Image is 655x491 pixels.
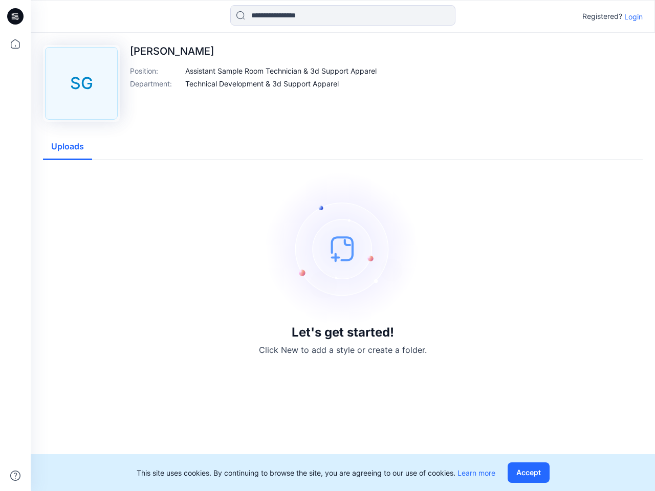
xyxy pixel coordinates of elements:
[266,172,420,325] img: empty-state-image.svg
[582,10,622,23] p: Registered?
[185,78,339,89] p: Technical Development & 3d Support Apparel
[137,467,495,478] p: This site uses cookies. By continuing to browse the site, you are agreeing to our use of cookies.
[185,65,377,76] p: Assistant Sample Room Technician & 3d Support Apparel
[130,45,377,57] p: [PERSON_NAME]
[624,11,643,22] p: Login
[457,468,495,477] a: Learn more
[45,47,118,120] div: SG
[130,78,181,89] p: Department :
[292,325,394,340] h3: Let's get started!
[259,344,427,356] p: Click New to add a style or create a folder.
[130,65,181,76] p: Position :
[43,134,92,160] button: Uploads
[508,462,550,483] button: Accept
